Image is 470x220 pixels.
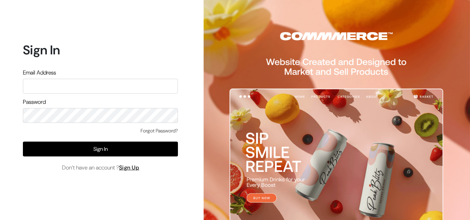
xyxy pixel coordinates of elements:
a: Sign Up [119,164,140,171]
label: Email Address [23,69,56,77]
h1: Sign In [23,42,178,58]
button: Sign In [23,142,178,156]
a: Forgot Password? [141,127,178,135]
label: Password [23,98,46,106]
span: Don’t have an account ? [62,163,140,172]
